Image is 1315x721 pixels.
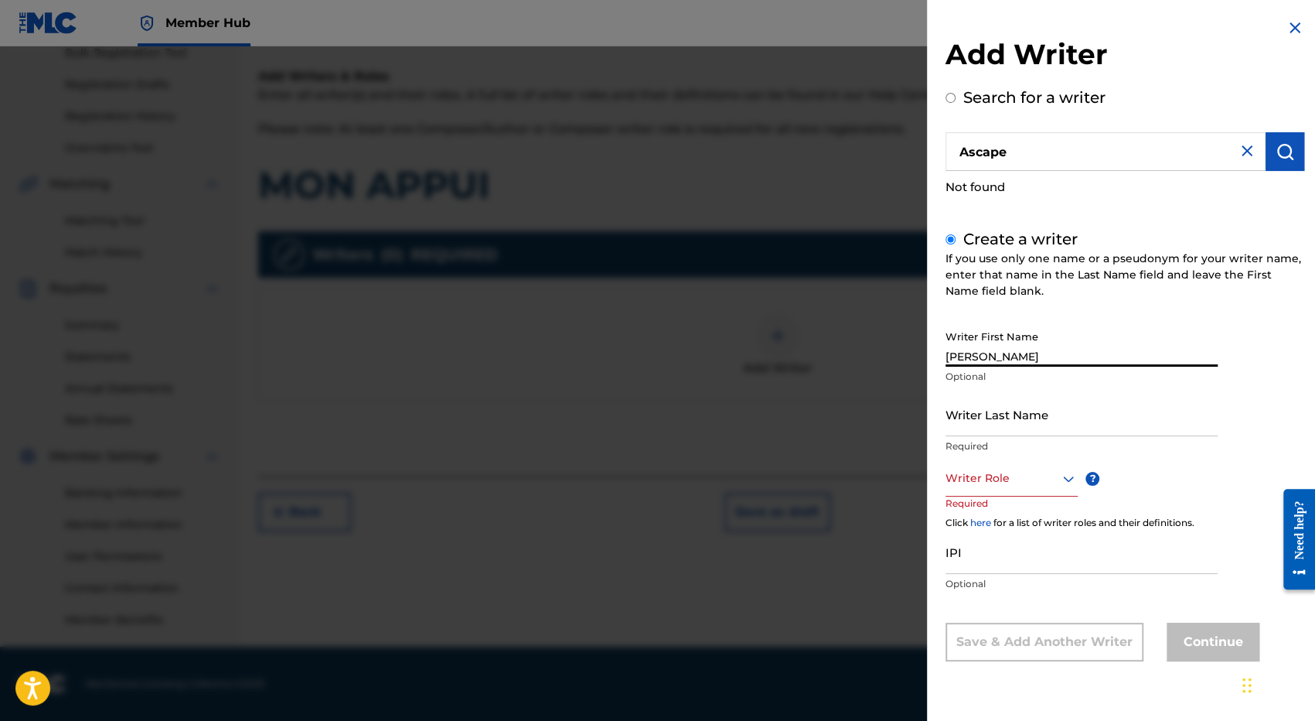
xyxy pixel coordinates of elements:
img: MLC Logo [19,12,78,34]
label: Search for a writer [963,88,1105,107]
iframe: Chat Widget [1238,647,1315,721]
span: ? [1085,472,1099,486]
div: Not found [945,171,1304,204]
input: Search writer's name or IPI Number [945,132,1266,171]
img: Top Rightsholder [138,14,156,32]
div: Click for a list of writer roles and their definitions. [945,516,1304,530]
img: close [1238,142,1256,160]
iframe: Resource Center [1272,477,1315,601]
img: Search Works [1276,142,1294,161]
p: Required [945,497,1004,531]
label: Create a writer [963,230,1078,248]
p: Optional [945,577,1218,591]
h2: Add Writer [945,37,1304,77]
p: Required [945,439,1218,453]
div: If you use only one name or a pseudonym for your writer name, enter that name in the Last Name fi... [945,251,1304,299]
p: Optional [945,370,1218,384]
div: Drag [1242,662,1252,709]
a: here [970,517,991,528]
span: Member Hub [165,14,250,32]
